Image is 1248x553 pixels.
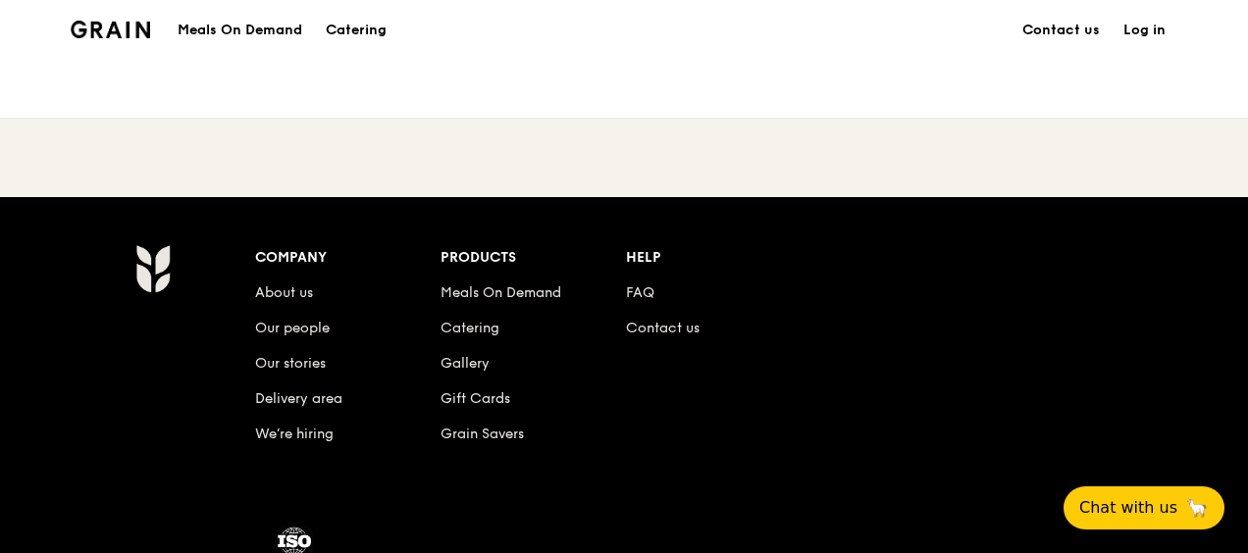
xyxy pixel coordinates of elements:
a: Catering [441,320,499,336]
div: Products [441,244,626,272]
a: Our people [255,320,330,336]
a: Grain Savers [441,426,524,442]
a: About us [255,284,313,301]
img: Grain [71,21,150,38]
img: Grain [135,244,170,293]
a: Catering [314,1,398,60]
div: Catering [326,1,387,60]
a: Log in [1112,1,1177,60]
a: Contact us [1011,1,1112,60]
div: Company [255,244,441,272]
a: Our stories [255,355,326,372]
a: Contact us [626,320,700,336]
a: FAQ [626,284,654,301]
button: Chat with us🦙 [1064,486,1224,529]
div: Help [626,244,811,272]
a: Gift Cards [441,390,510,407]
h1: Meals On Demand [178,21,302,40]
a: Meals On Demand [441,284,561,301]
span: 🦙 [1185,496,1209,520]
span: Chat with us [1079,496,1177,520]
a: Delivery area [255,390,342,407]
a: Gallery [441,355,490,372]
a: We’re hiring [255,426,334,442]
